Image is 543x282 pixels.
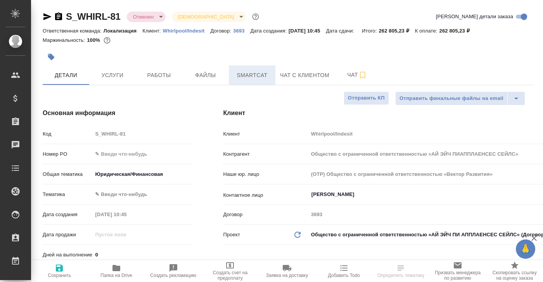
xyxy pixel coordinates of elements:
[315,260,372,282] button: Добавить Todo
[43,130,92,138] p: Код
[43,150,92,158] p: Номер PO
[233,27,250,34] a: 3693
[395,91,525,105] div: split button
[429,260,486,282] button: Призвать менеджера по развитию
[372,260,429,282] button: Определить тематику
[163,28,211,34] p: Whirlpool/Indesit
[202,260,259,282] button: Создать счет на предоплату
[43,211,92,218] p: Дата создания
[223,231,240,239] p: Проект
[395,91,508,105] button: Отправить финальные файлы на email
[233,70,271,80] span: Smartcat
[233,28,250,34] p: 3693
[486,260,543,282] button: Скопировать ссылку на оценку заказа
[415,28,439,34] p: К оплате:
[92,249,192,260] input: ✎ Введи что-нибудь
[48,273,71,278] span: Сохранить
[87,37,102,43] p: 100%
[43,170,92,178] p: Общая тематика
[43,12,52,21] button: Скопировать ссылку для ЯМессенджера
[344,91,389,105] button: Отправить КП
[47,70,85,80] span: Детали
[362,28,379,34] p: Итого:
[516,239,535,259] button: 🙏
[223,211,308,218] p: Договор
[92,188,192,201] div: ✎ Введи что-нибудь
[280,70,329,80] span: Чат с клиентом
[439,28,476,34] p: 262 805,23 ₽
[328,273,360,278] span: Добавить Todo
[223,191,308,199] p: Контактное лицо
[43,37,87,43] p: Маржинальность:
[348,94,385,103] span: Отправить КП
[94,70,131,80] span: Услуги
[399,94,503,103] span: Отправить финальные файлы на email
[95,191,183,198] div: ✎ Введи что-нибудь
[92,209,160,220] input: Пустое поле
[66,11,121,22] a: S_WHIRL-81
[145,260,202,282] button: Создать рекламацию
[43,28,104,34] p: Ответственная команда:
[326,28,356,34] p: Дата сдачи:
[43,231,92,239] p: Дата продажи
[206,270,254,281] span: Создать счет на предоплату
[142,28,163,34] p: Клиент:
[163,27,211,34] a: Whirlpool/Indesit
[266,273,308,278] span: Заявка на доставку
[88,260,145,282] button: Папка на Drive
[150,273,196,278] span: Создать рекламацию
[434,270,482,281] span: Призвать менеджера по развитию
[377,273,424,278] span: Определить тематику
[339,70,376,80] span: Чат
[43,108,192,118] h4: Основная информация
[131,14,156,20] button: Отменен
[31,260,88,282] button: Сохранить
[210,28,233,34] p: Договор:
[259,260,316,282] button: Заявка на доставку
[43,251,92,259] p: Дней на выполнение
[100,273,132,278] span: Папка на Drive
[104,28,143,34] p: Локализация
[140,70,178,80] span: Работы
[223,130,308,138] p: Клиент
[43,191,92,198] p: Тематика
[436,13,513,21] span: [PERSON_NAME] детали заказа
[491,270,538,281] span: Скопировать ссылку на оценку заказа
[358,70,367,80] svg: Подписаться
[43,48,60,65] button: Добавить тэг
[92,168,192,181] div: Юридическая/Финансовая
[172,12,246,22] div: Отменен
[223,170,308,178] p: Наше юр. лицо
[519,241,532,257] span: 🙏
[92,229,160,240] input: Пустое поле
[54,12,63,21] button: Скопировать ссылку
[92,148,192,160] input: ✎ Введи что-нибудь
[176,14,237,20] button: [DEMOGRAPHIC_DATA]
[379,28,415,34] p: 262 805,23 ₽
[251,28,289,34] p: Дата создания:
[92,128,192,139] input: Пустое поле
[102,35,112,45] button: 0.00 RUB;
[289,28,326,34] p: [DATE] 10:45
[251,12,261,22] button: Доп статусы указывают на важность/срочность заказа
[223,150,308,158] p: Контрагент
[127,12,166,22] div: Отменен
[187,70,224,80] span: Файлы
